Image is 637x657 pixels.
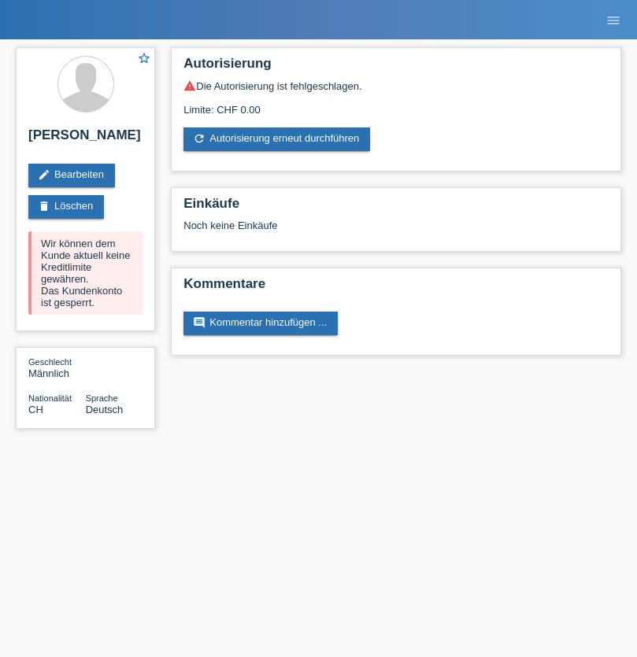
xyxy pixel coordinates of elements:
i: star_border [137,51,151,65]
i: edit [38,168,50,181]
h2: Einkäufe [183,196,609,220]
a: refreshAutorisierung erneut durchführen [183,127,370,151]
div: Noch keine Einkäufe [183,220,609,243]
i: warning [183,79,196,92]
span: Schweiz [28,404,43,415]
div: Wir können dem Kunde aktuell keine Kreditlimite gewähren. Das Kundenkonto ist gesperrt. [28,231,143,315]
a: star_border [137,51,151,68]
span: Deutsch [86,404,124,415]
i: menu [606,13,621,28]
a: deleteLöschen [28,195,104,219]
a: editBearbeiten [28,164,115,187]
div: Die Autorisierung ist fehlgeschlagen. [183,79,609,92]
h2: [PERSON_NAME] [28,127,143,151]
a: commentKommentar hinzufügen ... [183,312,338,335]
i: delete [38,200,50,212]
h2: Autorisierung [183,56,609,79]
span: Geschlecht [28,357,72,367]
i: comment [193,316,206,329]
div: Limite: CHF 0.00 [183,92,609,116]
span: Nationalität [28,393,72,403]
a: menu [598,15,629,24]
i: refresh [193,132,206,145]
div: Männlich [28,356,86,379]
span: Sprache [86,393,118,403]
h2: Kommentare [183,276,609,300]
